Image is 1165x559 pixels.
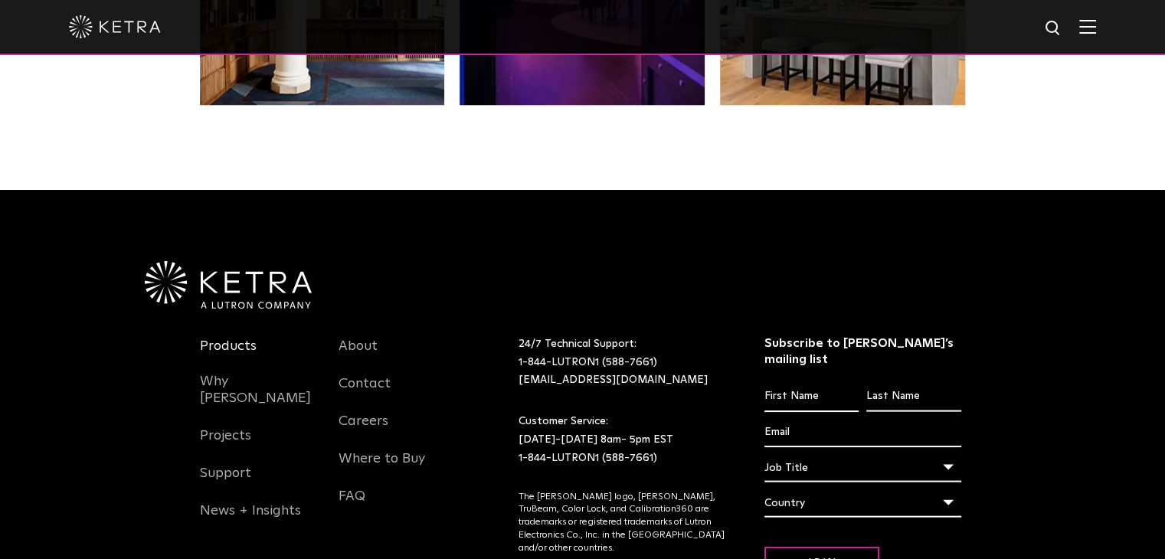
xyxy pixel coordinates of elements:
[764,382,859,411] input: First Name
[519,491,726,555] p: The [PERSON_NAME] logo, [PERSON_NAME], TruBeam, Color Lock, and Calibration360 are trademarks or ...
[866,382,960,411] input: Last Name
[519,374,708,385] a: [EMAIL_ADDRESS][DOMAIN_NAME]
[200,335,316,538] div: Navigation Menu
[339,335,455,523] div: Navigation Menu
[519,357,657,368] a: 1-844-LUTRON1 (588-7661)
[339,375,391,410] a: Contact
[764,418,961,447] input: Email
[519,413,726,467] p: Customer Service: [DATE]-[DATE] 8am- 5pm EST
[69,15,161,38] img: ketra-logo-2019-white
[339,338,378,373] a: About
[200,465,251,500] a: Support
[200,502,301,538] a: News + Insights
[200,373,316,425] a: Why [PERSON_NAME]
[339,488,365,523] a: FAQ
[519,335,726,390] p: 24/7 Technical Support:
[339,413,388,448] a: Careers
[200,338,257,373] a: Products
[339,450,425,485] a: Where to Buy
[764,489,961,518] div: Country
[145,261,312,309] img: Ketra-aLutronCo_White_RGB
[764,335,961,368] h3: Subscribe to [PERSON_NAME]’s mailing list
[1044,19,1063,38] img: search icon
[200,427,251,463] a: Projects
[1079,19,1096,34] img: Hamburger%20Nav.svg
[764,453,961,482] div: Job Title
[519,453,657,463] a: 1-844-LUTRON1 (588-7661)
